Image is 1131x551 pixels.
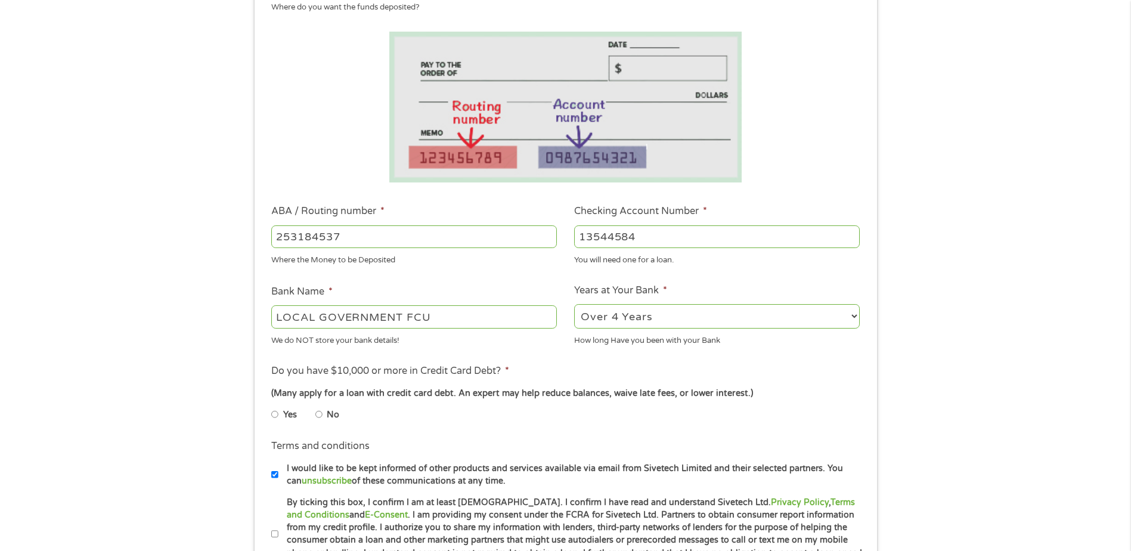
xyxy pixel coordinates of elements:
[574,205,707,218] label: Checking Account Number
[283,408,297,422] label: Yes
[271,440,370,453] label: Terms and conditions
[365,510,408,520] a: E-Consent
[278,462,863,488] label: I would like to be kept informed of other products and services available via email from Sivetech...
[271,286,333,298] label: Bank Name
[271,330,557,346] div: We do NOT store your bank details!
[271,250,557,267] div: Where the Money to be Deposited
[302,476,352,486] a: unsubscribe
[271,387,859,400] div: (Many apply for a loan with credit card debt. An expert may help reduce balances, waive late fees...
[271,365,509,377] label: Do you have $10,000 or more in Credit Card Debt?
[327,408,339,422] label: No
[271,205,385,218] label: ABA / Routing number
[574,250,860,267] div: You will need one for a loan.
[574,284,667,297] label: Years at Your Bank
[271,225,557,248] input: 263177916
[574,330,860,346] div: How long Have you been with your Bank
[287,497,855,520] a: Terms and Conditions
[271,2,851,14] div: Where do you want the funds deposited?
[771,497,829,507] a: Privacy Policy
[574,225,860,248] input: 345634636
[389,32,742,182] img: Routing number location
